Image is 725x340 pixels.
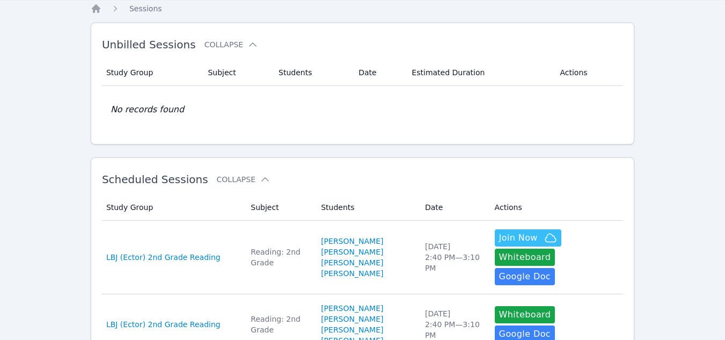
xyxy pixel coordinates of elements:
th: Date [419,194,488,221]
span: Sessions [129,4,162,13]
div: [DATE] 2:40 PM — 3:10 PM [425,241,482,273]
a: [PERSON_NAME] [321,314,383,324]
a: [PERSON_NAME] [321,303,383,314]
a: [PERSON_NAME] [321,257,383,268]
button: Whiteboard [495,249,555,266]
button: Collapse [217,174,270,185]
a: [PERSON_NAME] [321,324,383,335]
nav: Breadcrumb [91,3,634,14]
th: Date [352,60,405,86]
div: Reading: 2nd Grade [251,247,308,268]
a: Google Doc [495,268,555,285]
button: Whiteboard [495,306,555,323]
td: No records found [102,86,623,133]
button: Collapse [204,39,258,50]
div: Reading: 2nd Grade [251,314,308,335]
th: Students [272,60,352,86]
button: Join Now [495,229,561,247]
span: Join Now [499,232,538,244]
th: Study Group [102,60,202,86]
a: [PERSON_NAME] [321,247,383,257]
th: Actions [488,194,624,221]
th: Estimated Duration [405,60,553,86]
a: Sessions [129,3,162,14]
tr: LBJ (Ector) 2nd Grade ReadingReading: 2nd Grade[PERSON_NAME][PERSON_NAME][PERSON_NAME][PERSON_NAM... [102,221,623,294]
th: Actions [553,60,623,86]
th: Study Group [102,194,244,221]
th: Subject [244,194,314,221]
a: [PERSON_NAME] [321,236,383,247]
a: LBJ (Ector) 2nd Grade Reading [106,319,221,330]
span: Unbilled Sessions [102,38,196,51]
span: Scheduled Sessions [102,173,208,186]
a: LBJ (Ector) 2nd Grade Reading [106,252,221,263]
th: Subject [201,60,272,86]
th: Students [314,194,419,221]
a: [PERSON_NAME] [321,268,383,279]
